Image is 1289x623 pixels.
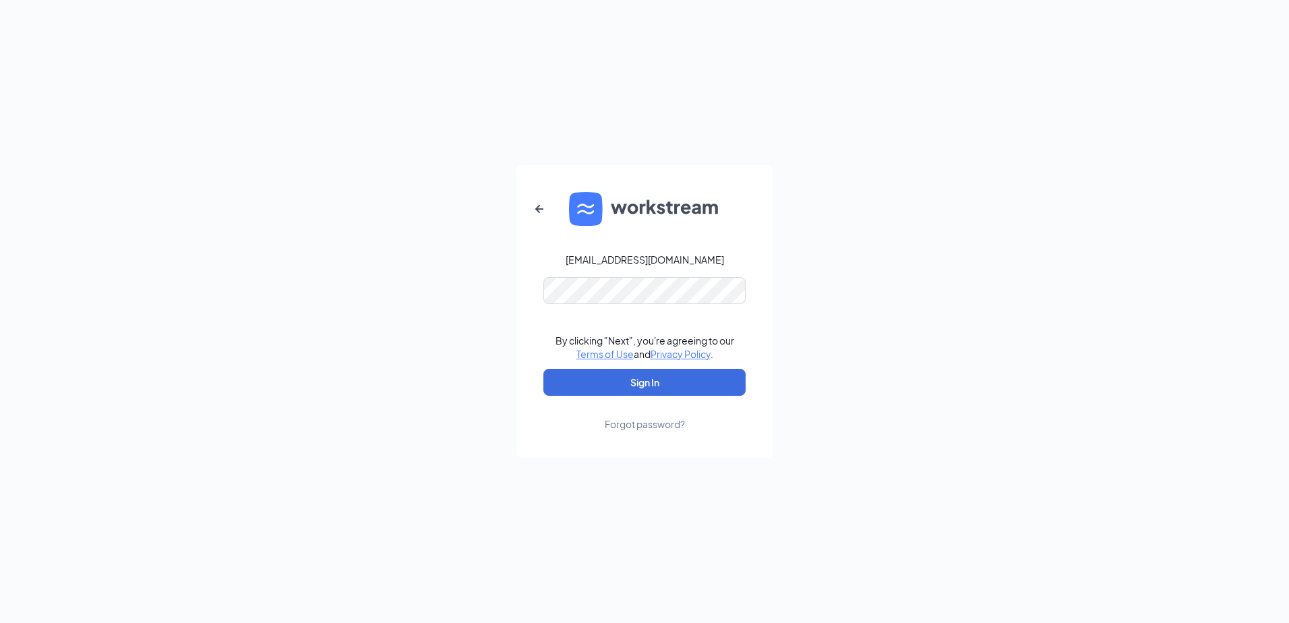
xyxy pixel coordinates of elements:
[566,253,724,266] div: [EMAIL_ADDRESS][DOMAIN_NAME]
[605,396,685,431] a: Forgot password?
[543,369,746,396] button: Sign In
[576,348,634,360] a: Terms of Use
[605,417,685,431] div: Forgot password?
[651,348,711,360] a: Privacy Policy
[523,193,556,225] button: ArrowLeftNew
[556,334,734,361] div: By clicking "Next", you're agreeing to our and .
[531,201,547,217] svg: ArrowLeftNew
[569,192,720,226] img: WS logo and Workstream text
